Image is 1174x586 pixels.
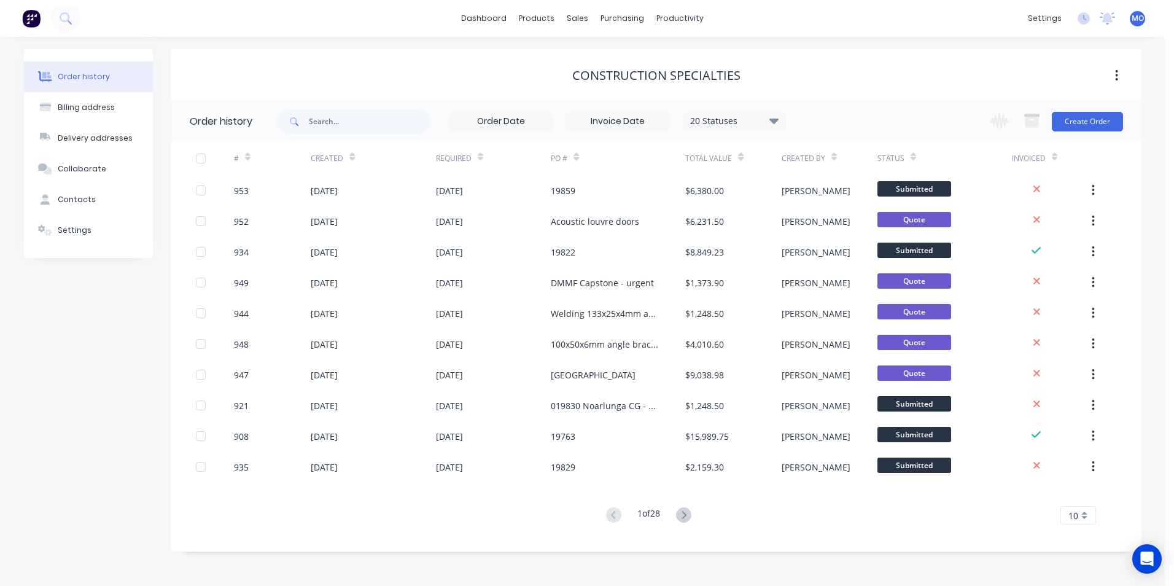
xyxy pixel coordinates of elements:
button: Create Order [1052,112,1123,131]
div: 934 [234,246,249,259]
div: $8,849.23 [685,246,724,259]
div: [DATE] [311,276,338,289]
span: Quote [877,212,951,227]
div: $9,038.98 [685,369,724,381]
div: [DATE] [311,338,338,351]
span: Submitted [877,427,951,442]
input: Order Date [449,112,553,131]
div: Required [436,153,472,164]
div: sales [561,9,594,28]
img: Factory [22,9,41,28]
div: [DATE] [436,338,463,351]
div: Created [311,141,435,175]
div: 944 [234,307,249,320]
div: [PERSON_NAME] [782,399,850,412]
span: MO [1132,13,1144,24]
div: 20 Statuses [683,114,786,128]
div: [PERSON_NAME] [782,430,850,443]
div: [PERSON_NAME] [782,338,850,351]
div: $1,373.90 [685,276,724,289]
div: [DATE] [436,215,463,228]
div: [PERSON_NAME] [782,246,850,259]
div: purchasing [594,9,650,28]
span: Submitted [877,396,951,412]
div: Order history [58,71,110,82]
div: [PERSON_NAME] [782,215,850,228]
div: [DATE] [311,369,338,381]
div: 19763 [551,430,575,443]
div: [DATE] [311,184,338,197]
div: productivity [650,9,710,28]
div: Status [877,153,904,164]
div: $15,989.75 [685,430,729,443]
div: [GEOGRAPHIC_DATA] [551,369,636,381]
div: PO # [551,153,567,164]
div: Created By [782,141,877,175]
div: [PERSON_NAME] [782,307,850,320]
div: [DATE] [436,399,463,412]
div: # [234,153,239,164]
div: Welding 133x25x4mm angle - quote [551,307,661,320]
button: Order history [24,61,153,92]
div: Total Value [685,153,732,164]
span: Quote [877,335,951,350]
div: [DATE] [436,184,463,197]
div: 949 [234,276,249,289]
input: Search... [309,109,430,134]
span: Submitted [877,181,951,197]
div: Order history [190,114,252,129]
div: $1,248.50 [685,307,724,320]
span: Quote [877,273,951,289]
div: [DATE] [311,461,338,474]
div: # [234,141,311,175]
div: Created [311,153,343,164]
div: PO # [551,141,685,175]
div: 19829 [551,461,575,474]
div: $6,380.00 [685,184,724,197]
div: Created By [782,153,825,164]
div: [DATE] [436,276,463,289]
input: Invoice Date [566,112,669,131]
div: Required [436,141,551,175]
div: 100x50x6mm angle bracket, 100mm long [551,338,661,351]
div: [DATE] [436,307,463,320]
div: 953 [234,184,249,197]
div: 935 [234,461,249,474]
div: Billing address [58,102,115,113]
span: Quote [877,304,951,319]
div: Contacts [58,194,96,205]
div: Acoustic louvre doors [551,215,639,228]
div: 1 of 28 [637,507,660,525]
div: $4,010.60 [685,338,724,351]
div: Construction Specialties [572,68,741,83]
div: Delivery addresses [58,133,133,144]
div: [DATE] [311,215,338,228]
div: Invoiced [1012,153,1046,164]
div: 921 [234,399,249,412]
div: [DATE] [311,307,338,320]
div: [DATE] [436,461,463,474]
div: Open Intercom Messenger [1132,544,1162,574]
div: $1,248.50 [685,399,724,412]
button: Settings [24,215,153,246]
div: [DATE] [436,430,463,443]
div: DMMF Capstone - urgent [551,276,654,289]
div: 19859 [551,184,575,197]
div: [PERSON_NAME] [782,461,850,474]
span: 10 [1068,509,1078,522]
div: Total Value [685,141,781,175]
div: $2,159.30 [685,461,724,474]
button: Contacts [24,184,153,215]
div: Collaborate [58,163,106,174]
span: Quote [877,365,951,381]
span: Submitted [877,458,951,473]
div: 908 [234,430,249,443]
a: dashboard [455,9,513,28]
button: Billing address [24,92,153,123]
button: Delivery addresses [24,123,153,154]
div: [DATE] [436,369,463,381]
div: [PERSON_NAME] [782,184,850,197]
button: Collaborate [24,154,153,184]
div: [DATE] [311,399,338,412]
div: [DATE] [311,246,338,259]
